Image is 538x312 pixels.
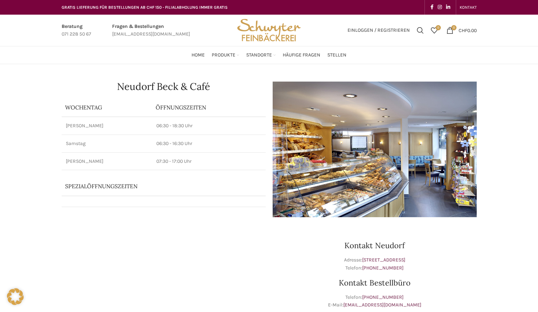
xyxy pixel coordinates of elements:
a: Suchen [413,23,427,37]
a: Facebook social link [428,2,436,12]
span: 0 [451,25,457,30]
a: 0 [427,23,441,37]
span: Home [192,52,205,59]
p: ÖFFNUNGSZEITEN [156,104,262,111]
h1: Neudorf Beck & Café [62,82,266,91]
span: Einloggen / Registrieren [348,28,410,33]
a: Infobox link [62,23,91,38]
a: [EMAIL_ADDRESS][DOMAIN_NAME] [343,302,421,308]
a: [PHONE_NUMBER] [362,294,404,300]
h3: Kontakt Neudorf [273,242,477,249]
span: Stellen [327,52,346,59]
p: [PERSON_NAME] [66,158,148,165]
span: Standorte [246,52,272,59]
a: Instagram social link [436,2,444,12]
p: Adresse: Telefon: [273,256,477,272]
div: Main navigation [58,48,480,62]
span: KONTAKT [460,5,477,10]
p: Samstag [66,140,148,147]
a: 0 CHF0.00 [443,23,480,37]
a: Home [192,48,205,62]
a: Infobox link [112,23,190,38]
span: Häufige Fragen [283,52,320,59]
a: Produkte [212,48,239,62]
p: 07:30 - 17:00 Uhr [156,158,262,165]
p: Spezialöffnungszeiten [65,182,243,190]
span: 0 [436,25,441,30]
a: [STREET_ADDRESS] [362,257,405,263]
bdi: 0.00 [459,27,477,33]
a: [PHONE_NUMBER] [362,265,404,271]
a: Site logo [235,27,303,33]
a: Einloggen / Registrieren [344,23,413,37]
p: 06:30 - 18:30 Uhr [156,122,262,129]
p: 06:30 - 16:30 Uhr [156,140,262,147]
div: Meine Wunschliste [427,23,441,37]
span: CHF [459,27,467,33]
a: Häufige Fragen [283,48,320,62]
a: Stellen [327,48,346,62]
p: Wochentag [65,104,149,111]
a: Standorte [246,48,276,62]
span: GRATIS LIEFERUNG FÜR BESTELLUNGEN AB CHF 150 - FILIALABHOLUNG IMMER GRATIS [62,5,228,10]
p: [PERSON_NAME] [66,122,148,129]
p: Telefon: E-Mail: [273,294,477,309]
a: Linkedin social link [444,2,452,12]
h3: Kontakt Bestellbüro [273,279,477,287]
a: KONTAKT [460,0,477,14]
div: Secondary navigation [456,0,480,14]
img: Bäckerei Schwyter [235,15,303,46]
span: Produkte [212,52,235,59]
